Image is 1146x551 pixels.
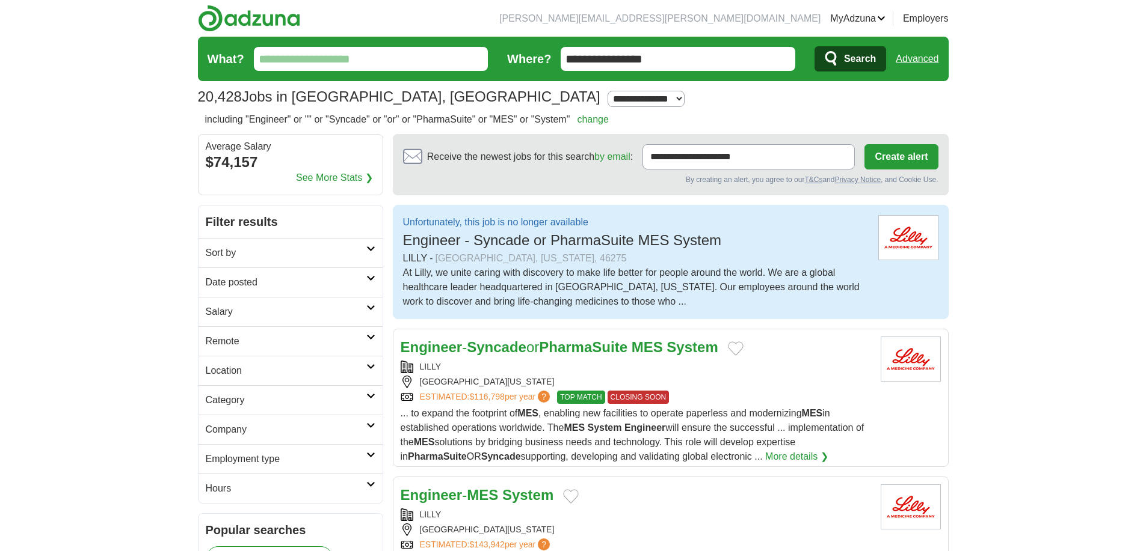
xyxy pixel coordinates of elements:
[878,215,938,260] img: J-Vers logo
[844,47,876,71] span: Search
[728,341,744,356] button: Add to favorite jobs
[467,487,498,503] strong: MES
[206,364,366,378] h2: Location
[401,487,463,503] strong: Engineer
[577,114,609,124] a: change
[594,151,630,162] a: by email
[296,171,373,185] a: See More Stats ❯
[206,481,366,496] h2: Hours
[403,266,869,309] div: At Lilly, we unite caring with discovery to make life better for people around the world. We are ...
[198,86,242,108] span: 20,428
[206,246,366,260] h2: Sort by
[502,487,553,503] strong: System
[199,473,383,503] a: Hours
[507,50,551,68] label: Where?
[881,484,941,529] img: Eli Lilly logo
[199,205,383,238] h2: Filter results
[469,540,504,549] span: $143,942
[588,422,622,433] strong: System
[864,144,938,169] button: Create alert
[557,391,605,404] span: TOP MATCH
[403,232,722,248] span: Engineer - Syncade or PharmaSuite MES System
[881,336,941,382] img: Eli Lilly logo
[430,251,433,266] span: -
[499,11,821,26] li: [PERSON_NAME][EMAIL_ADDRESS][PERSON_NAME][DOMAIN_NAME]
[765,449,828,464] a: More details ❯
[206,151,375,173] div: $74,157
[199,444,383,473] a: Employment type
[401,339,463,355] strong: Engineer
[199,297,383,326] a: Salary
[205,112,609,127] h2: including "Engineer" or "" or "Syncade" or "or" or "PharmaSuite" or "MES" or "System"
[467,339,526,355] strong: Syncade
[206,305,366,319] h2: Salary
[804,175,822,184] a: T&Cs
[199,267,383,297] a: Date posted
[539,339,627,355] strong: PharmaSuite
[517,408,538,418] strong: MES
[830,11,886,26] a: MyAdzuna
[403,215,722,230] p: Unfortunately, this job is no longer available
[206,142,375,151] div: Average Salary
[903,11,949,26] a: Employers
[403,174,938,185] div: By creating an alert, you agree to our and , and Cookie Use.
[199,356,383,385] a: Location
[401,487,554,503] a: Engineer-MES System
[481,451,521,461] strong: Syncade
[199,415,383,444] a: Company
[198,88,600,105] h1: Jobs in [GEOGRAPHIC_DATA], [GEOGRAPHIC_DATA]
[206,422,366,437] h2: Company
[401,523,871,536] div: [GEOGRAPHIC_DATA][US_STATE]
[427,150,633,164] span: Receive the newest jobs for this search :
[206,521,375,539] h2: Popular searches
[420,362,442,371] a: LILLY
[896,47,938,71] a: Advanced
[564,422,585,433] strong: MES
[206,334,366,349] h2: Remote
[199,385,383,415] a: Category
[563,489,579,504] button: Add to favorite jobs
[401,339,718,355] a: Engineer-SyncadeorPharmaSuite MES System
[206,452,366,466] h2: Employment type
[198,5,300,32] img: Adzuna logo
[538,391,550,403] span: ?
[420,538,553,551] a: ESTIMATED:$143,942per year?
[435,251,626,266] div: [GEOGRAPHIC_DATA], [US_STATE], 46275
[199,238,383,267] a: Sort by
[667,339,718,355] strong: System
[632,339,663,355] strong: MES
[403,251,869,266] div: LILLY
[624,422,665,433] strong: Engineer
[420,391,553,404] a: ESTIMATED:$116,798per year?
[401,376,871,388] div: [GEOGRAPHIC_DATA][US_STATE]
[802,408,823,418] strong: MES
[206,275,366,290] h2: Date posted
[199,326,383,356] a: Remote
[208,50,244,68] label: What?
[538,538,550,550] span: ?
[420,510,442,519] a: LILLY
[469,392,504,401] span: $116,798
[414,437,435,447] strong: MES
[815,46,886,72] button: Search
[408,451,467,461] strong: PharmaSuite
[834,175,881,184] a: Privacy Notice
[608,391,670,404] span: CLOSING SOON
[206,393,366,407] h2: Category
[401,408,864,461] span: ... to expand the footprint of , enabling new facilities to operate paperless and modernizing in ...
